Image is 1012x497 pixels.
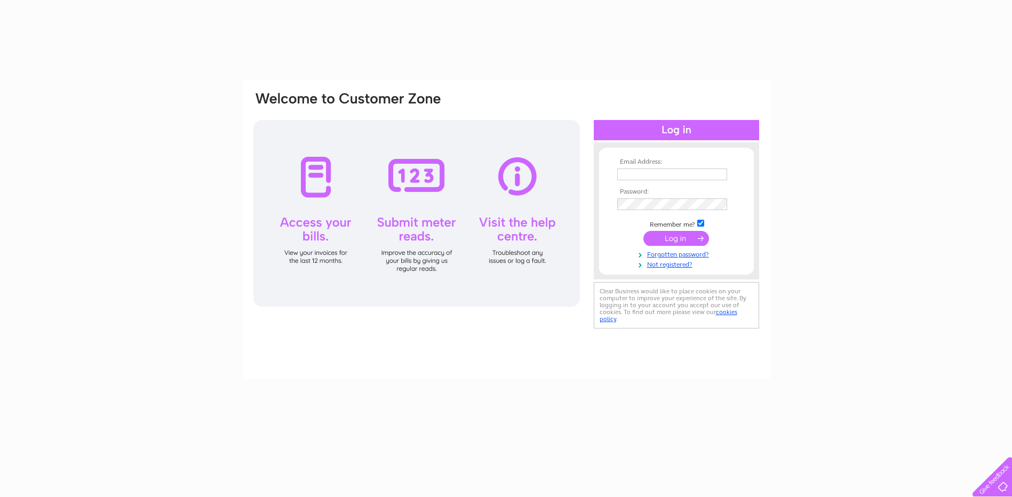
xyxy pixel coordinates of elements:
[600,308,737,323] a: cookies policy
[615,158,738,166] th: Email Address:
[615,218,738,229] td: Remember me?
[594,282,759,328] div: Clear Business would like to place cookies on your computer to improve your experience of the sit...
[643,231,709,246] input: Submit
[617,248,738,259] a: Forgotten password?
[617,259,738,269] a: Not registered?
[615,188,738,196] th: Password:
